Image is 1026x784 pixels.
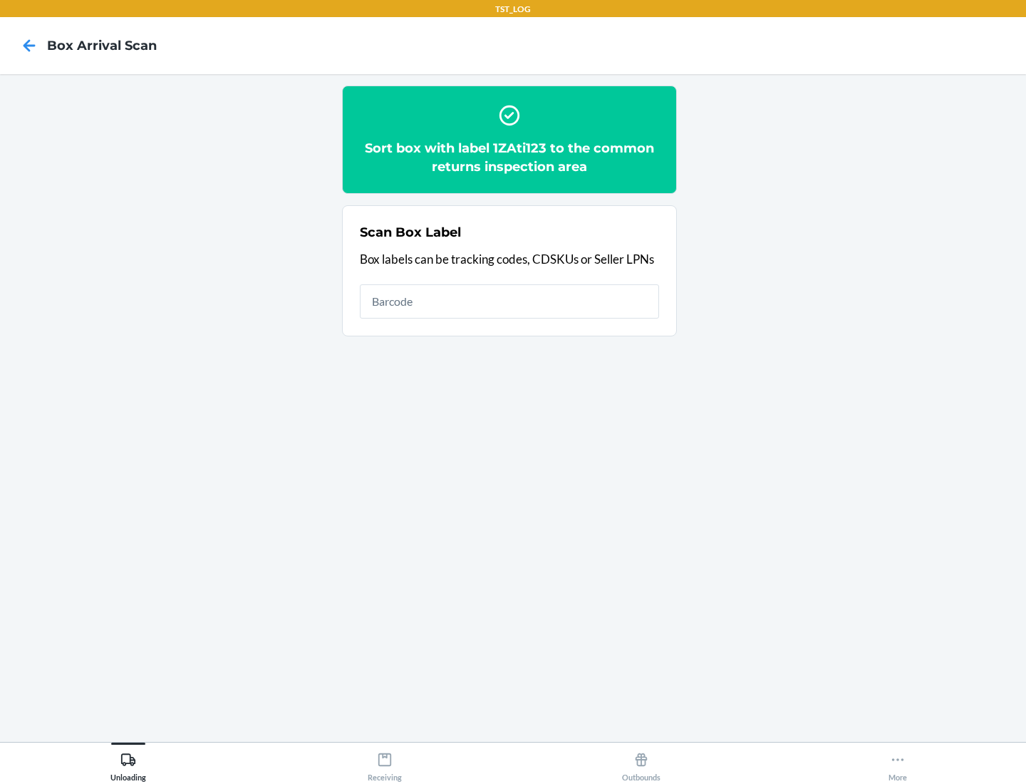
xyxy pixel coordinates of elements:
div: Receiving [368,746,402,782]
h4: Box Arrival Scan [47,36,157,55]
p: Box labels can be tracking codes, CDSKUs or Seller LPNs [360,250,659,269]
p: TST_LOG [495,3,531,16]
h2: Sort box with label 1ZAti123 to the common returns inspection area [360,139,659,176]
button: Receiving [256,743,513,782]
h2: Scan Box Label [360,223,461,242]
div: Unloading [110,746,146,782]
div: More [888,746,907,782]
button: Outbounds [513,743,769,782]
input: Barcode [360,284,659,319]
div: Outbounds [622,746,660,782]
button: More [769,743,1026,782]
